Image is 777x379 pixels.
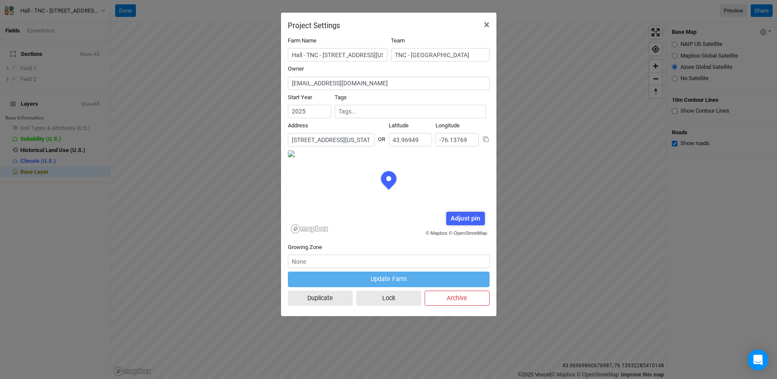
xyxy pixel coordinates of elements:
label: Growing Zone [288,243,322,251]
a: © Mapbox [426,230,447,236]
div: OR [378,129,385,143]
label: Address [288,122,308,130]
button: Update Farm [288,272,490,287]
input: cj@propagateag.com [288,77,490,90]
label: Start Year [288,94,312,101]
label: Farm Name [288,37,316,45]
input: Tags... [339,107,482,116]
span: × [484,19,490,31]
button: Lock [356,291,421,306]
label: Tags [335,94,347,101]
input: Start Year [288,105,331,118]
input: Latitude [389,133,432,146]
h2: Project Settings [288,21,340,30]
div: Adjust pin [446,212,485,225]
label: Longitude [435,122,460,130]
button: Copy [482,136,490,143]
div: Open Intercom Messenger [748,350,768,370]
input: Longitude [435,133,479,146]
input: TNC - NY [391,48,490,62]
button: Close [477,13,497,37]
input: Address (123 James St...) [288,133,374,146]
input: None [288,255,490,268]
a: Mapbox logo [290,224,329,234]
label: Latitude [389,122,409,130]
input: Project/Farm Name [288,48,387,62]
label: Owner [288,65,304,73]
label: Team [391,37,405,45]
button: Archive [425,291,490,306]
a: © OpenStreetMap [449,230,487,236]
button: Duplicate [288,291,353,306]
